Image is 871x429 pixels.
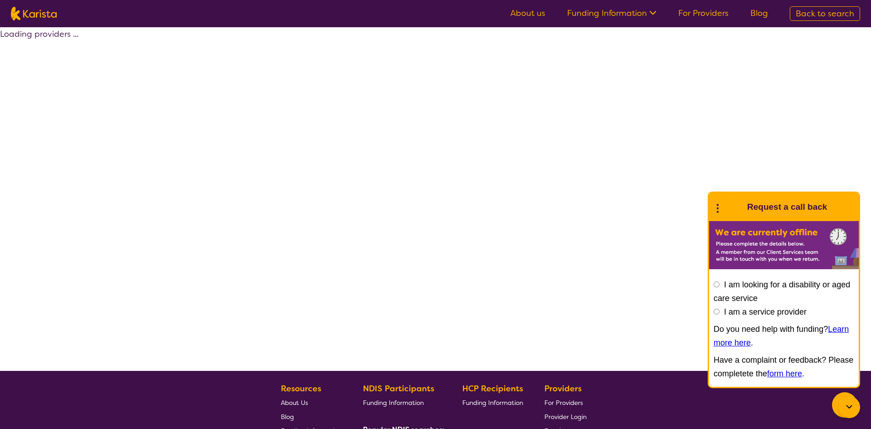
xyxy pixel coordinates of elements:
h1: Request a call back [747,200,827,214]
label: I am looking for a disability or aged care service [714,280,850,303]
span: Provider Login [544,413,587,421]
b: Providers [544,383,582,394]
a: Blog [750,8,768,19]
span: Back to search [796,8,854,19]
b: HCP Recipients [462,383,523,394]
img: Karista logo [11,7,57,20]
a: Blog [281,409,342,424]
span: About Us [281,399,308,407]
a: Funding Information [567,8,656,19]
button: Channel Menu [832,392,857,418]
span: Funding Information [363,399,424,407]
a: Back to search [790,6,860,21]
p: Do you need help with funding? . [714,322,854,350]
a: About us [510,8,545,19]
a: Funding Information [363,395,441,409]
b: Resources [281,383,321,394]
a: Funding Information [462,395,523,409]
span: For Providers [544,399,583,407]
a: About Us [281,395,342,409]
a: form here [767,369,802,378]
img: Karista offline chat form to request call back [709,221,859,269]
a: Provider Login [544,409,587,424]
span: Blog [281,413,294,421]
label: I am a service provider [724,307,807,316]
a: For Providers [544,395,587,409]
a: For Providers [678,8,729,19]
b: NDIS Participants [363,383,434,394]
span: Funding Information [462,399,523,407]
p: Have a complaint or feedback? Please completete the . [714,353,854,380]
img: Karista [724,198,742,216]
